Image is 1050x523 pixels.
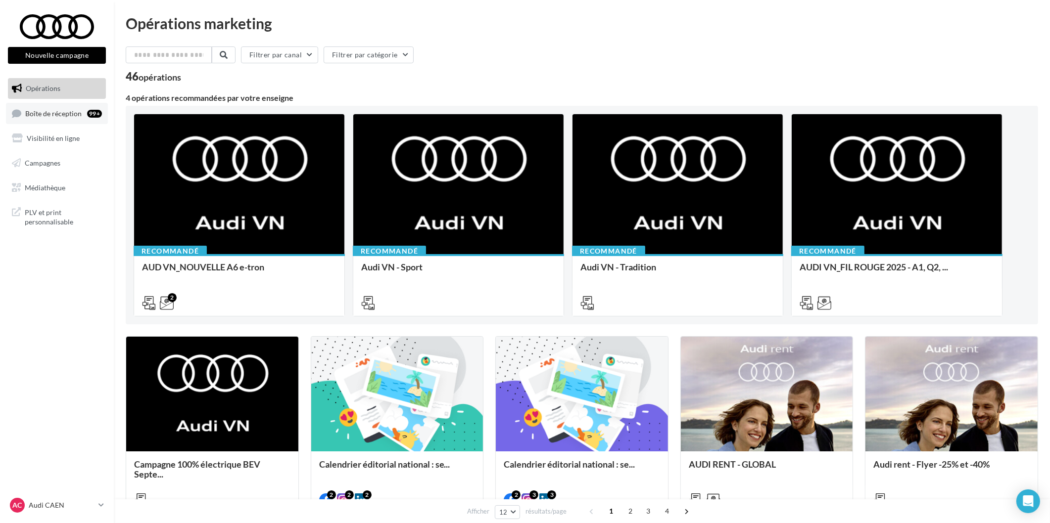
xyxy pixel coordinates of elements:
span: Médiathèque [25,183,65,191]
span: Calendrier éditorial national : se... [319,459,450,470]
div: 46 [126,71,181,82]
span: 1 [603,503,619,519]
button: Nouvelle campagne [8,47,106,64]
div: 2 [327,490,336,499]
span: Visibilité en ligne [27,134,80,142]
div: 3 [547,490,556,499]
span: Campagnes [25,159,60,167]
span: Audi VN - Tradition [580,261,656,272]
div: Open Intercom Messenger [1016,489,1040,513]
span: AC [13,500,22,510]
div: opérations [139,73,181,82]
button: 12 [495,505,520,519]
span: AUD VN_NOUVELLE A6 e-tron [142,261,264,272]
a: Visibilité en ligne [6,128,108,149]
span: Campagne 100% électrique BEV Septe... [134,459,260,479]
p: Audi CAEN [29,500,95,510]
span: Calendrier éditorial national : se... [504,459,635,470]
div: 99+ [87,110,102,118]
span: 12 [499,508,508,516]
div: Opérations marketing [126,16,1038,31]
div: 4 opérations recommandées par votre enseigne [126,94,1038,102]
span: PLV et print personnalisable [25,206,102,227]
div: 2 [345,490,354,499]
div: Recommandé [572,246,645,257]
span: 3 [640,503,656,519]
div: 3 [529,490,538,499]
div: 2 [168,293,177,302]
span: Audi VN - Sport [361,261,423,272]
span: Afficher [467,507,489,516]
a: AC Audi CAEN [8,496,106,515]
button: Filtrer par canal [241,46,318,63]
div: Recommandé [134,246,207,257]
button: Filtrer par catégorie [324,46,414,63]
span: AUDI RENT - GLOBAL [689,459,776,470]
div: Recommandé [791,246,864,257]
a: Médiathèque [6,177,108,198]
span: AUDI VN_FIL ROUGE 2025 - A1, Q2, ... [800,261,948,272]
a: Campagnes [6,153,108,174]
span: Boîte de réception [25,109,82,117]
a: Opérations [6,78,108,99]
span: 2 [622,503,638,519]
a: PLV et print personnalisable [6,202,108,231]
div: 2 [512,490,521,499]
div: Recommandé [353,246,426,257]
span: 4 [660,503,675,519]
span: Audi rent - Flyer -25% et -40% [873,459,990,470]
span: résultats/page [525,507,567,516]
span: Opérations [26,84,60,92]
div: 2 [363,490,372,499]
a: Boîte de réception99+ [6,103,108,124]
